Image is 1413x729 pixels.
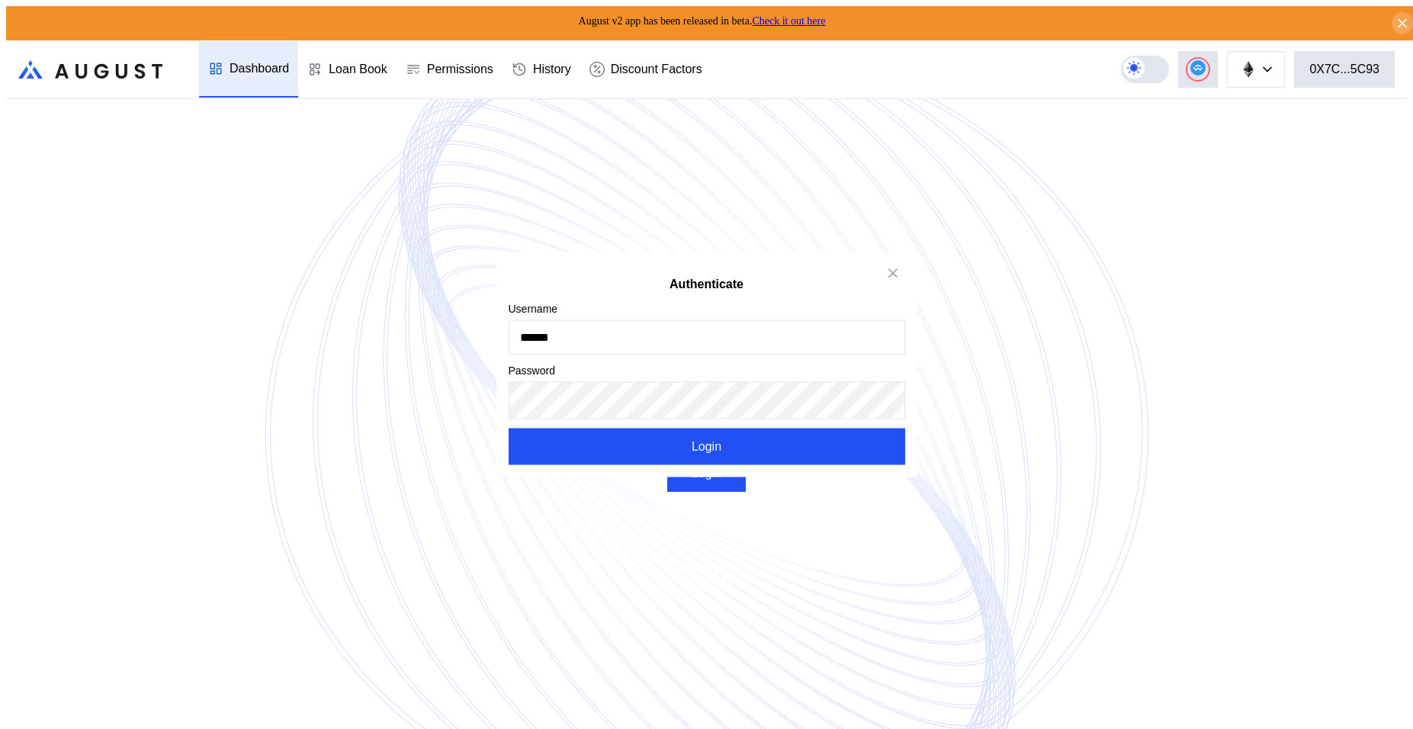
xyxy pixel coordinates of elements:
[611,63,702,76] div: Discount Factors
[1240,61,1257,78] img: chain logo
[509,363,905,377] div: Password
[509,278,905,291] h2: Authenticate
[329,63,387,76] div: Loan Book
[427,63,493,76] div: Permissions
[533,63,571,76] div: History
[509,428,905,464] button: Login
[881,265,905,282] button: close modal
[509,301,905,315] div: Username
[230,62,289,75] div: Dashboard
[752,15,825,27] a: Check it out here
[579,15,826,27] span: August v2 app has been released in beta.
[1309,63,1379,76] div: 0X7C...5C93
